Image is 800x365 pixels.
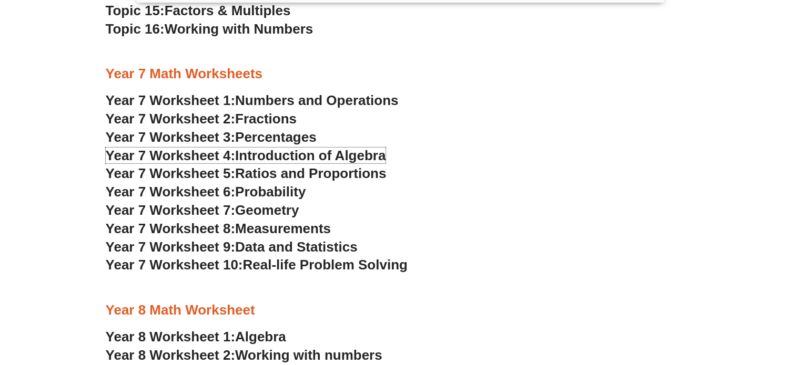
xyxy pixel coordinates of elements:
[106,111,236,127] span: Year 7 Worksheet 2:
[106,129,236,145] span: Year 7 Worksheet 3:
[235,202,299,218] span: Geometry
[106,221,236,236] span: Year 7 Worksheet 8:
[106,329,236,345] span: Year 8 Worksheet 1:
[106,202,299,218] a: Year 7 Worksheet 7:Geometry
[106,148,236,163] span: Year 7 Worksheet 4:
[106,3,291,18] a: Topic 15:Factors & Multiples
[106,165,387,181] a: Year 7 Worksheet 5:Ratios and Proportions
[106,347,236,363] span: Year 8 Worksheet 2:
[165,21,313,37] span: Working with Numbers
[235,221,331,236] span: Measurements
[625,247,800,365] iframe: Chat Widget
[235,111,297,127] span: Fractions
[106,92,236,108] span: Year 7 Worksheet 1:
[235,329,286,345] span: Algebra
[106,21,313,37] a: Topic 16:Working with Numbers
[106,347,382,363] a: Year 8 Worksheet 2:Working with numbers
[235,165,386,181] span: Ratios and Proportions
[106,329,286,345] a: Year 8 Worksheet 1:Algebra
[235,184,306,200] span: Probability
[106,239,236,255] span: Year 7 Worksheet 9:
[235,239,358,255] span: Data and Statistics
[106,257,243,273] span: Year 7 Worksheet 10:
[106,165,236,181] span: Year 7 Worksheet 5:
[235,148,386,163] span: Introduction of Algebra
[242,257,407,273] span: Real-life Problem Solving
[106,111,297,127] a: Year 7 Worksheet 2:Fractions
[165,3,291,18] span: Factors & Multiples
[106,3,165,18] span: Topic 15:
[106,184,236,200] span: Year 7 Worksheet 6:
[106,21,165,37] span: Topic 16:
[106,301,695,319] h3: Year 8 Math Worksheet
[106,202,236,218] span: Year 7 Worksheet 7:
[106,92,399,108] a: Year 7 Worksheet 1:Numbers and Operations
[235,92,398,108] span: Numbers and Operations
[106,148,386,163] a: Year 7 Worksheet 4:Introduction of Algebra
[106,221,331,236] a: Year 7 Worksheet 8:Measurements
[106,239,358,255] a: Year 7 Worksheet 9:Data and Statistics
[106,184,306,200] a: Year 7 Worksheet 6:Probability
[235,129,317,145] span: Percentages
[106,65,695,83] h3: Year 7 Math Worksheets
[106,129,317,145] a: Year 7 Worksheet 3:Percentages
[235,347,382,363] span: Working with numbers
[106,257,408,273] a: Year 7 Worksheet 10:Real-life Problem Solving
